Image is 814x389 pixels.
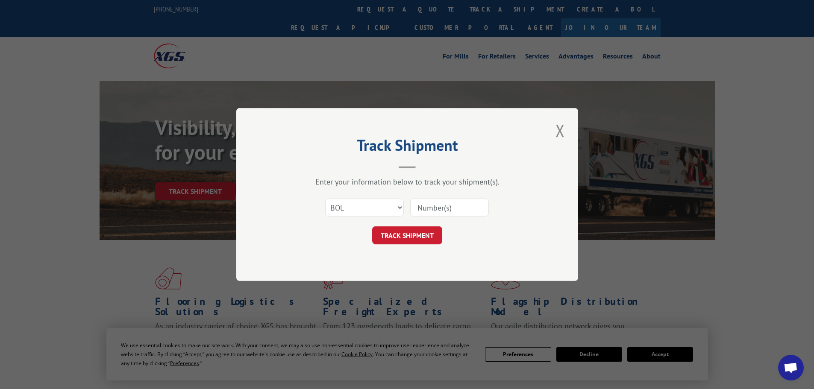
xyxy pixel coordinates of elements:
a: Open chat [778,355,804,380]
button: TRACK SHIPMENT [372,226,442,244]
h2: Track Shipment [279,139,535,155]
input: Number(s) [410,199,489,216]
button: Close modal [553,119,567,142]
div: Enter your information below to track your shipment(s). [279,177,535,187]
